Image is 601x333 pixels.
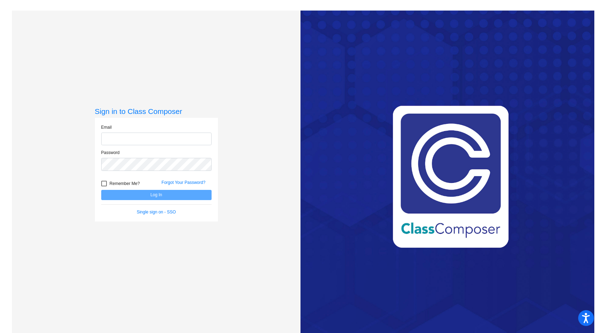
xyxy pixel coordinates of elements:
h3: Sign in to Class Composer [95,107,218,116]
label: Email [101,124,112,130]
a: Forgot Your Password? [162,180,206,185]
label: Password [101,149,120,156]
span: Remember Me? [110,179,140,188]
button: Log In [101,190,212,200]
a: Single sign on - SSO [137,210,176,214]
